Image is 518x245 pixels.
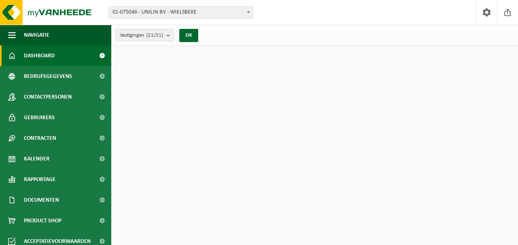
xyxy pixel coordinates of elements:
[24,148,49,169] span: Kalender
[24,169,56,190] span: Rapportage
[120,29,163,42] span: Vestigingen
[24,87,72,107] span: Contactpersonen
[24,107,55,128] span: Gebruikers
[24,45,55,66] span: Dashboard
[109,7,253,18] span: 01-075046 - UNILIN BV - WIELSBEKE
[24,210,61,231] span: Product Shop
[115,29,174,41] button: Vestigingen(21/21)
[24,25,49,45] span: Navigatie
[109,6,253,19] span: 01-075046 - UNILIN BV - WIELSBEKE
[24,190,59,210] span: Documenten
[24,128,56,148] span: Contracten
[24,66,72,87] span: Bedrijfsgegevens
[146,33,163,38] count: (21/21)
[179,29,198,42] button: OK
